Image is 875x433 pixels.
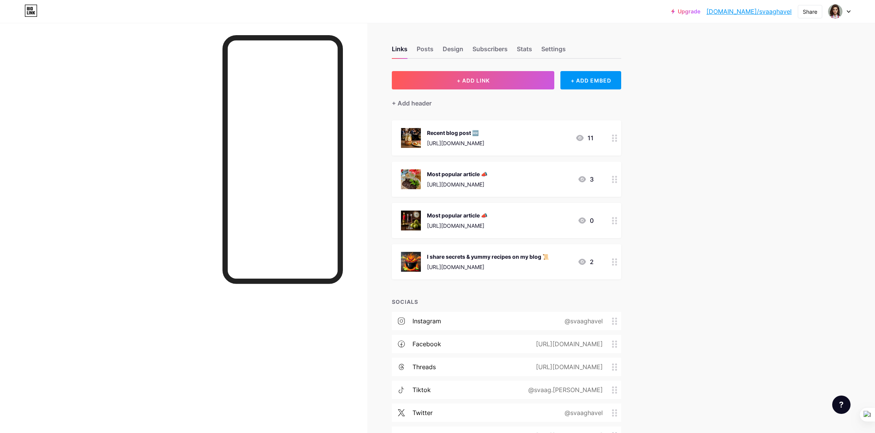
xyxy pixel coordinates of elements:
[412,408,433,417] div: twitter
[427,170,487,178] div: Most popular article 📣
[517,44,532,58] div: Stats
[575,133,594,143] div: 11
[392,99,432,108] div: + Add header
[412,316,441,326] div: instagram
[524,362,612,371] div: [URL][DOMAIN_NAME]
[541,44,566,58] div: Settings
[803,8,817,16] div: Share
[552,408,612,417] div: @svaaghavel
[706,7,792,16] a: [DOMAIN_NAME]/svaaghavel
[427,263,549,271] div: [URL][DOMAIN_NAME]
[412,362,436,371] div: threads
[427,253,549,261] div: I share secrets & yummy recipes on my blog 📜
[524,339,612,349] div: [URL][DOMAIN_NAME]
[427,211,487,219] div: Most popular article 📣
[427,180,487,188] div: [URL][DOMAIN_NAME]
[392,298,621,306] div: SOCIALS
[427,139,484,147] div: [URL][DOMAIN_NAME]
[427,129,484,137] div: Recent blog post 🆕
[417,44,433,58] div: Posts
[578,175,594,184] div: 3
[828,4,843,19] img: svaaghavel
[412,385,431,394] div: tiktok
[560,71,621,89] div: + ADD EMBED
[516,385,612,394] div: @svaag.[PERSON_NAME]
[472,44,508,58] div: Subscribers
[578,257,594,266] div: 2
[443,44,463,58] div: Design
[401,252,421,272] img: I share secrets & yummy recipes on my blog 📜
[401,128,421,148] img: Recent blog post 🆕
[401,211,421,230] img: Most popular article 📣
[401,169,421,189] img: Most popular article 📣
[457,77,490,84] span: + ADD LINK
[671,8,700,15] a: Upgrade
[392,71,554,89] button: + ADD LINK
[578,216,594,225] div: 0
[552,316,612,326] div: @svaaghavel
[427,222,487,230] div: [URL][DOMAIN_NAME]
[392,44,407,58] div: Links
[412,339,441,349] div: facebook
